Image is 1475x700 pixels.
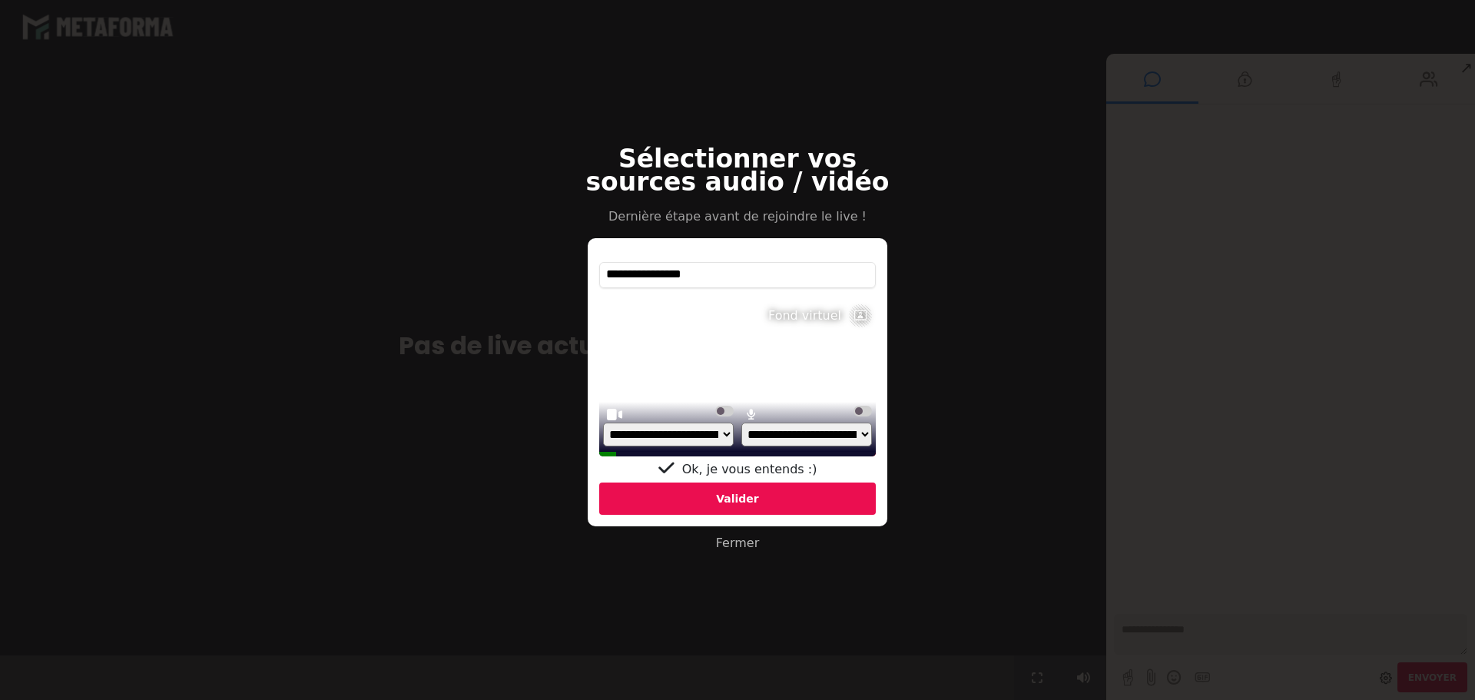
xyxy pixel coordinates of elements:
[580,207,895,226] p: Dernière étape avant de rejoindre le live !
[580,148,895,194] h2: Sélectionner vos sources audio / vidéo
[599,483,876,515] div: Valider
[716,536,759,550] a: Fermer
[682,462,817,476] span: Ok, je vous entends :)
[768,307,841,325] div: Fond virtuel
